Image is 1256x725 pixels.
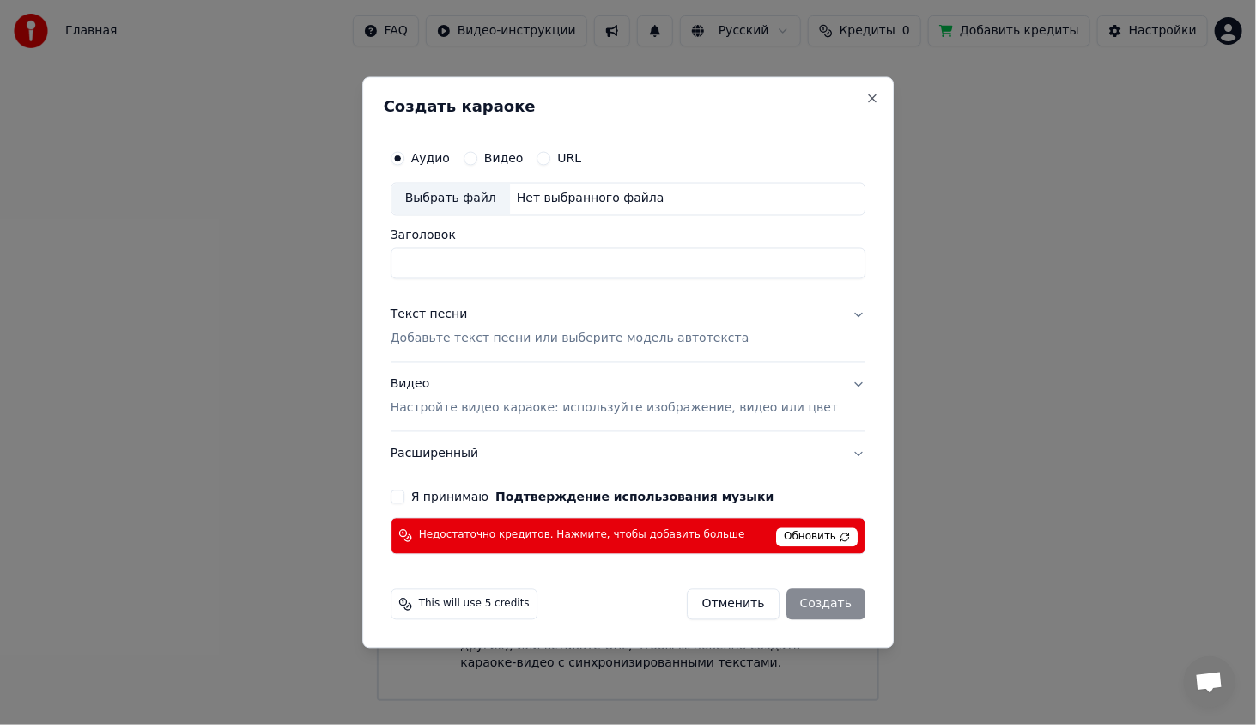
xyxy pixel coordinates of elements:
p: Настройте видео караоке: используйте изображение, видео или цвет [391,399,838,417]
span: This will use 5 credits [419,597,530,611]
button: Я принимаю [495,490,774,503]
label: URL [558,153,582,165]
label: Я принимаю [411,490,774,503]
button: Текст песниДобавьте текст песни или выберите модель автотекста [391,293,865,362]
label: Аудио [411,153,450,165]
label: Заголовок [391,229,865,241]
button: Расширенный [391,431,865,476]
p: Добавьте текст песни или выберите модель автотекста [391,331,749,348]
div: Видео [391,376,838,417]
div: Нет выбранного файла [510,191,671,208]
div: Выбрать файл [391,184,510,215]
div: Текст песни [391,307,468,324]
button: ВидеоНастройте видео караоке: используйте изображение, видео или цвет [391,362,865,431]
button: Отменить [688,588,780,619]
span: Обновить [776,527,858,546]
h2: Создать караоке [384,99,872,114]
label: Видео [484,153,524,165]
span: Недостаточно кредитов. Нажмите, чтобы добавить больше [419,529,745,543]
